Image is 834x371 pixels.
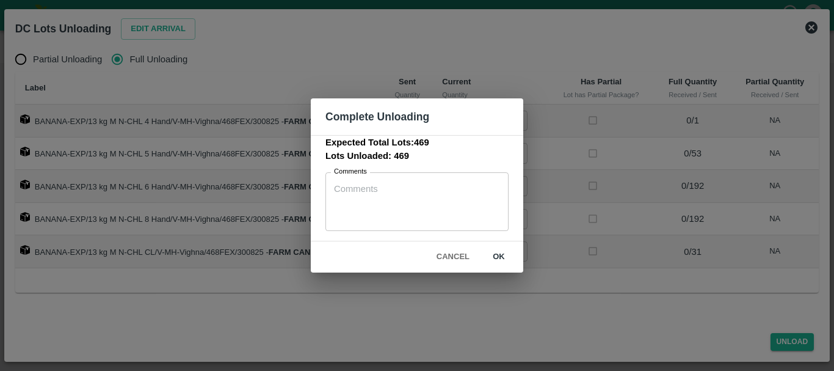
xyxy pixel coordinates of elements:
[325,151,409,161] b: Lots Unloaded: 469
[334,167,367,177] label: Comments
[325,138,429,147] b: Expected Total Lots: 469
[479,246,518,268] button: ok
[325,111,429,123] b: Complete Unloading
[432,246,474,268] button: Cancel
